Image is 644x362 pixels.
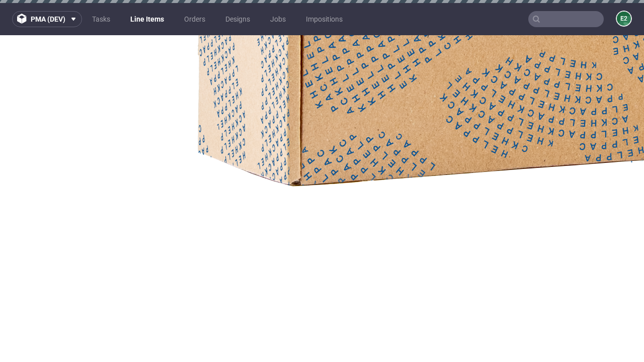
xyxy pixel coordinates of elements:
span: pma (dev) [31,16,65,23]
button: pma (dev) [12,11,82,27]
a: Jobs [264,11,292,27]
a: Impositions [300,11,349,27]
a: Orders [178,11,211,27]
figcaption: e2 [617,12,631,26]
a: Designs [219,11,256,27]
a: Tasks [86,11,116,27]
a: Line Items [124,11,170,27]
